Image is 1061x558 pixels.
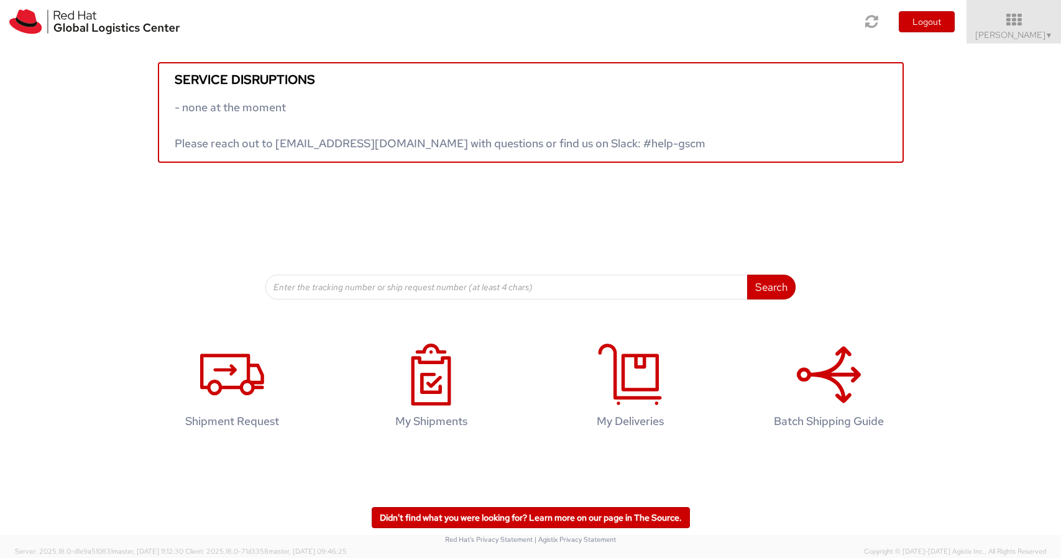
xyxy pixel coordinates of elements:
img: rh-logistics-00dfa346123c4ec078e1.svg [9,9,180,34]
a: | Agistix Privacy Statement [535,535,616,544]
h4: My Shipments [351,415,512,428]
span: [PERSON_NAME] [975,29,1053,40]
button: Logout [899,11,955,32]
a: Red Hat's Privacy Statement [445,535,533,544]
span: Client: 2025.18.0-71d3358 [185,547,347,556]
span: Server: 2025.18.0-d1e9a510831 [15,547,183,556]
h5: Service disruptions [175,73,887,86]
a: Didn't find what you were looking for? Learn more on our page in The Source. [372,507,690,528]
a: Batch Shipping Guide [736,331,922,447]
a: My Shipments [338,331,525,447]
span: ▼ [1045,30,1053,40]
span: - none at the moment Please reach out to [EMAIL_ADDRESS][DOMAIN_NAME] with questions or find us o... [175,100,705,150]
span: master, [DATE] 09:46:25 [269,547,347,556]
h4: My Deliveries [550,415,710,428]
a: My Deliveries [537,331,723,447]
a: Service disruptions - none at the moment Please reach out to [EMAIL_ADDRESS][DOMAIN_NAME] with qu... [158,62,904,163]
input: Enter the tracking number or ship request number (at least 4 chars) [265,275,748,300]
a: Shipment Request [139,331,326,447]
button: Search [747,275,796,300]
h4: Shipment Request [152,415,313,428]
span: Copyright © [DATE]-[DATE] Agistix Inc., All Rights Reserved [864,547,1046,557]
h4: Batch Shipping Guide [749,415,909,428]
span: master, [DATE] 11:12:30 [113,547,183,556]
